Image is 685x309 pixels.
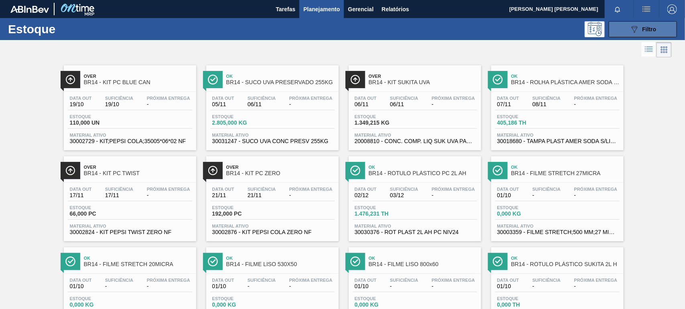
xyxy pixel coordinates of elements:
span: BR14 - RÓTULO PLÁSTICO SUKITA 2L H [511,261,620,267]
span: 1.476,231 TH [355,211,411,217]
span: Próxima Entrega [147,187,190,192]
span: 17/11 [70,192,92,198]
span: - [289,101,333,107]
span: 19/10 [70,101,92,107]
span: Over [84,74,192,79]
img: Ícone [350,75,360,85]
span: Filtro [642,26,657,32]
span: Suficiência [390,187,418,192]
span: Data out [355,187,377,192]
span: 66,000 PC [70,211,126,217]
a: ÍconeOverBR14 - KIT PC TWISTData out17/11Suficiência17/11Próxima Entrega-Estoque66,000 PCMaterial... [58,150,200,241]
span: Próxima Entrega [574,96,618,101]
span: Próxima Entrega [432,96,475,101]
span: Data out [497,278,519,283]
span: 06/11 [390,101,418,107]
span: - [574,101,618,107]
span: Material ativo [212,133,333,137]
span: - [289,192,333,198]
span: Over [84,165,192,170]
span: Ok [511,74,620,79]
span: Estoque [70,296,126,301]
span: 0,000 KG [497,211,553,217]
span: - [574,283,618,289]
span: 0,000 KG [212,302,268,308]
span: Ok [226,74,335,79]
span: Suficiência [105,278,133,283]
span: 30002824 - KIT PEPSI TWIST ZERO NF [70,229,190,235]
div: Visão em Lista [642,42,657,57]
img: Ícone [493,256,503,267]
span: BR14 - SUCO UVA PRESERVADO 255KG [226,79,335,85]
span: BR14 - FILME STRETCH 27MICRA [511,170,620,176]
span: Próxima Entrega [574,187,618,192]
span: BR14 - KIT PC TWIST [84,170,192,176]
img: Ícone [493,166,503,176]
a: ÍconeOkBR14 - SUCO UVA PRESERVADO 255KGData out05/11Suficiência06/11Próxima Entrega-Estoque2.805,... [200,59,343,150]
span: Próxima Entrega [289,187,333,192]
span: Material ativo [497,224,618,228]
span: 21/11 [248,192,276,198]
span: 19/10 [105,101,133,107]
span: Planejamento [303,4,340,14]
img: TNhmsLtSVTkK8tSr43FrP2fwEKptu5GPRR3wAAAABJRU5ErkJggg== [10,6,49,13]
img: Ícone [208,166,218,176]
span: Over [226,165,335,170]
span: 30003359 - FILME STRETCH;500 MM;27 MICRA;; [497,229,618,235]
span: 01/10 [497,283,519,289]
span: Material ativo [355,133,475,137]
span: Suficiência [248,278,276,283]
span: Estoque [497,296,553,301]
a: ÍconeOverBR14 - KIT PC BLUE CANData out19/10Suficiência19/10Próxima Entrega-Estoque110,000 UNMate... [58,59,200,150]
span: 05/11 [212,101,234,107]
span: Data out [70,187,92,192]
span: - [147,101,190,107]
span: Próxima Entrega [147,278,190,283]
span: BR14 - KIT PC ZERO [226,170,335,176]
span: Suficiência [390,96,418,101]
span: - [533,283,561,289]
span: 02/12 [355,192,377,198]
span: Próxima Entrega [432,187,475,192]
span: - [432,192,475,198]
span: Data out [212,187,234,192]
span: Ok [369,256,477,261]
span: Ok [369,165,477,170]
span: BR14 - KIT PC BLUE CAN [84,79,192,85]
span: Data out [70,278,92,283]
span: 30031247 - SUCO UVA CONC PRESV 255KG [212,138,333,144]
span: BR14 - FILME STRETCH 20MICRA [84,261,192,267]
span: 192,000 PC [212,211,268,217]
span: Estoque [497,114,553,119]
span: 06/11 [248,101,276,107]
span: 30018680 - TAMPA PLAST AMER SODA S/LINER [497,138,618,144]
span: - [533,192,561,198]
span: Estoque [212,114,268,119]
span: BR14 - KIT SUKITA UVA [369,79,477,85]
span: Estoque [212,296,268,301]
span: Material ativo [70,133,190,137]
span: 30002729 - KIT;PEPSI COLA;35005*06*02 NF [70,138,190,144]
span: Suficiência [390,278,418,283]
span: 07/11 [497,101,519,107]
span: 01/10 [70,283,92,289]
a: ÍconeOkBR14 - FILME STRETCH 27MICRAData out01/10Suficiência-Próxima Entrega-Estoque0,000 KGMateri... [485,150,628,241]
span: Ok [226,256,335,261]
span: 110,000 UN [70,120,126,126]
span: Ok [511,256,620,261]
div: Pogramando: nenhum usuário selecionado [585,21,605,37]
span: 30030376 - ROT PLAST 2L AH PC NIV24 [355,229,475,235]
img: userActions [642,4,651,14]
span: 0,000 TH [497,302,553,308]
span: Suficiência [533,96,561,101]
span: - [147,192,190,198]
span: Estoque [497,205,553,210]
span: Data out [497,187,519,192]
span: Material ativo [70,224,190,228]
span: 08/11 [533,101,561,107]
span: 20008810 - CONC. COMP. LIQ SUK UVA PARTE A FE1656 [355,138,475,144]
span: Estoque [355,296,411,301]
span: Próxima Entrega [289,278,333,283]
span: 2.805,000 KG [212,120,268,126]
span: 0,000 KG [70,302,126,308]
